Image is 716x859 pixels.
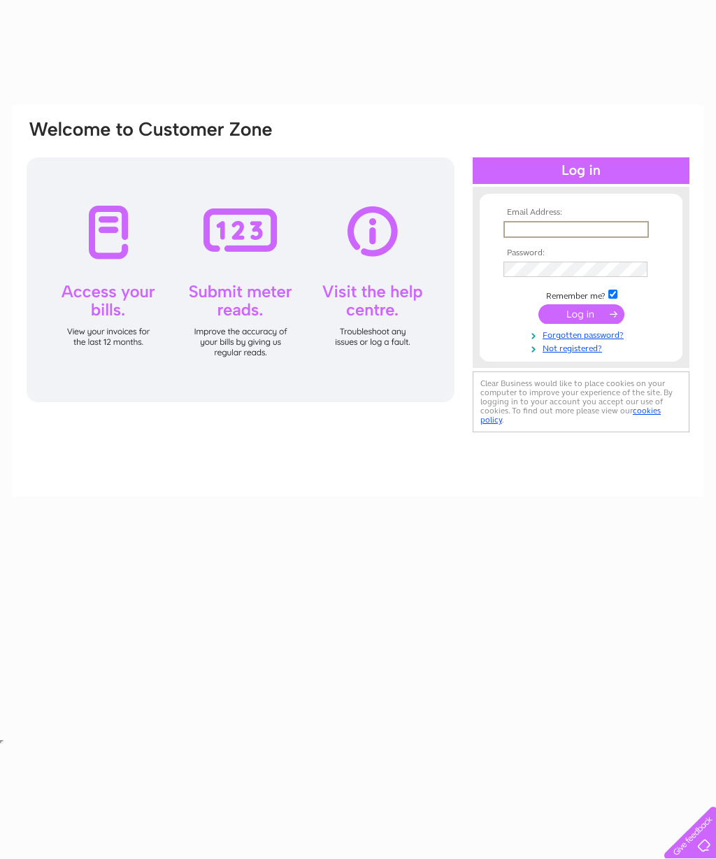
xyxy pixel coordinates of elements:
td: Remember me? [500,287,662,301]
a: Forgotten password? [503,327,662,341]
div: Clear Business would like to place cookies on your computer to improve your experience of the sit... [473,371,689,432]
th: Email Address: [500,208,662,218]
input: Submit [538,304,624,324]
a: cookies policy [480,406,661,425]
a: Not registered? [503,341,662,354]
th: Password: [500,248,662,258]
